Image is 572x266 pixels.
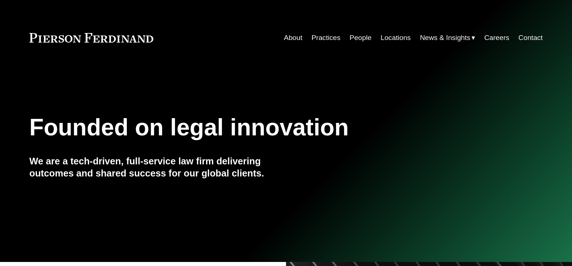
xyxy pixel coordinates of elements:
[29,114,457,141] h1: Founded on legal innovation
[420,32,470,44] span: News & Insights
[29,155,286,179] h4: We are a tech-driven, full-service law firm delivering outcomes and shared success for our global...
[349,31,371,45] a: People
[284,31,302,45] a: About
[518,31,543,45] a: Contact
[484,31,509,45] a: Careers
[420,31,475,45] a: folder dropdown
[381,31,411,45] a: Locations
[311,31,340,45] a: Practices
